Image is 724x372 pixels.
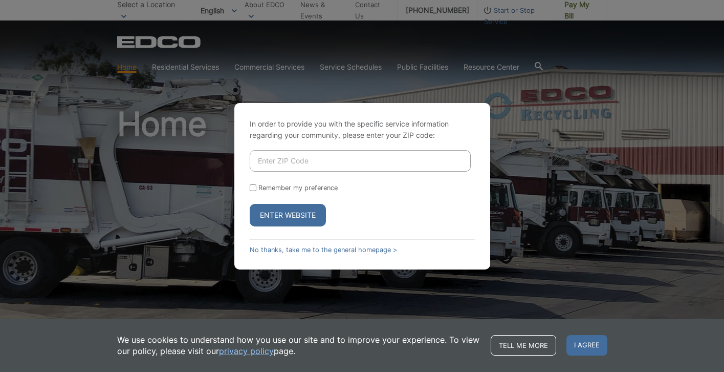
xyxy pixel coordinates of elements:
[117,334,480,357] p: We use cookies to understand how you use our site and to improve your experience. To view our pol...
[250,150,471,172] input: Enter ZIP Code
[491,335,556,356] a: Tell me more
[250,204,326,226] button: Enter Website
[219,345,274,357] a: privacy policy
[250,246,397,254] a: No thanks, take me to the general homepage >
[566,335,607,356] span: I agree
[258,184,338,192] label: Remember my preference
[250,118,475,141] p: In order to provide you with the specific service information regarding your community, please en...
